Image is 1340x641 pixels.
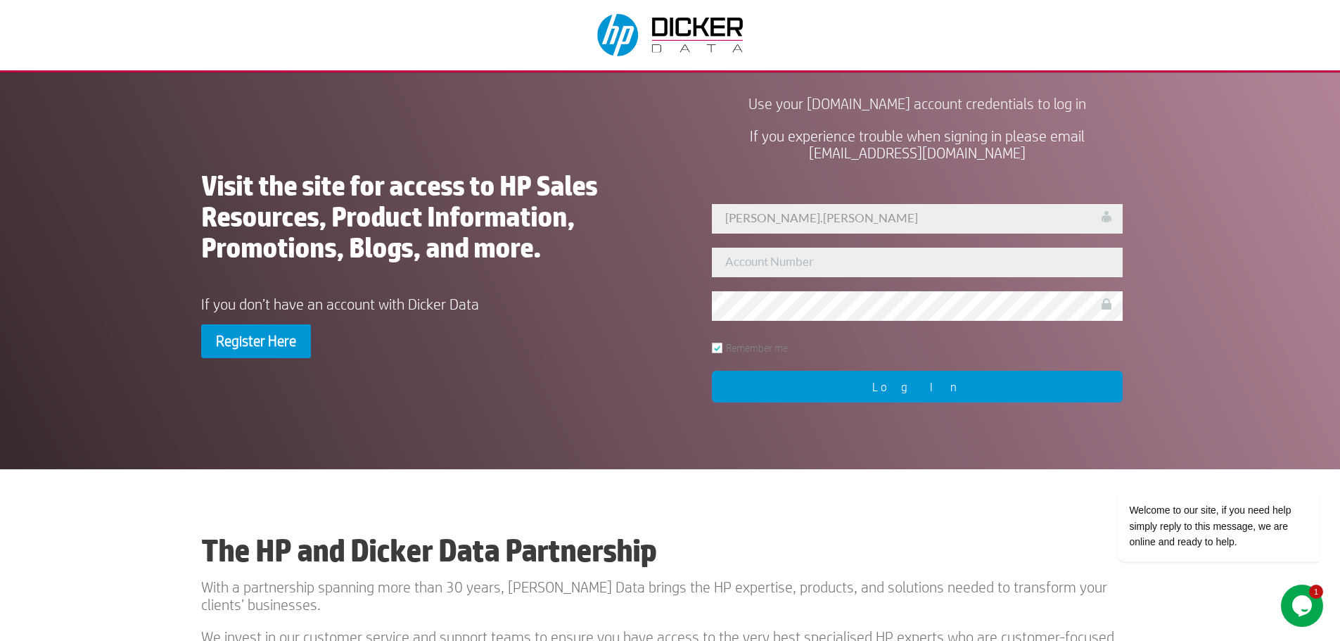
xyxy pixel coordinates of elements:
[750,127,1085,161] span: If you experience trouble when signing in please email [EMAIL_ADDRESS][DOMAIN_NAME]
[1281,585,1326,627] iframe: chat widget
[712,248,1123,277] input: Account Number
[1073,412,1326,578] iframe: chat widget
[201,324,311,358] a: Register Here
[748,95,1086,112] span: Use your [DOMAIN_NAME] account credentials to log in
[201,532,656,569] b: The HP and Dicker Data Partnership
[201,296,479,312] span: If you don’t have an account with Dicker Data
[712,204,1123,234] input: Username
[589,7,755,63] img: Dicker Data & HP
[201,578,1140,628] p: With a partnership spanning more than 30 years, [PERSON_NAME] Data brings the HP expertise, produ...
[201,170,644,270] h1: Visit the site for access to HP Sales Resources, Product Information, Promotions, Blogs, and more.
[712,343,788,353] label: Remember me
[712,371,1123,402] input: Log In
